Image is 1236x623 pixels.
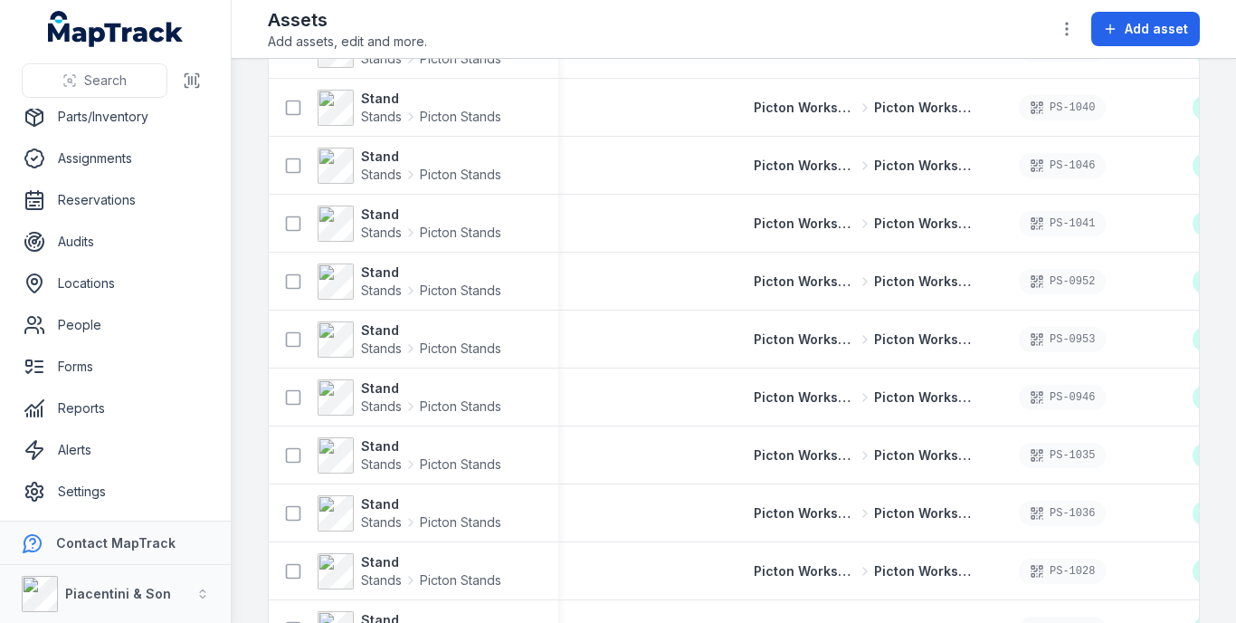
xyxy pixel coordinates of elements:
span: Picton Stands [420,571,501,589]
span: Stands [361,398,402,416]
span: Picton Stands [420,224,501,242]
span: Picton Stands [420,108,501,126]
span: Stands [361,513,402,532]
a: Picton Workshops & BaysPicton Workshop 1 [754,388,975,407]
strong: Stand [361,321,501,340]
span: Picton Workshops & Bays [754,388,856,407]
span: Stands [361,455,402,474]
a: Forms [14,349,216,385]
a: StandStandsPicton Stands [318,90,501,126]
span: Stands [361,108,402,126]
a: Picton Workshops & BaysPicton Workshop 1 [754,215,975,233]
a: StandStandsPicton Stands [318,148,501,184]
div: PS-1041 [1019,211,1106,236]
div: PS-0953 [1019,327,1106,352]
a: MapTrack [48,11,184,47]
a: StandStandsPicton Stands [318,437,501,474]
button: Search [22,63,167,98]
button: Add asset [1091,12,1200,46]
a: StandStandsPicton Stands [318,553,501,589]
strong: Stand [361,90,501,108]
span: Picton Stands [420,455,501,474]
a: Assignments [14,140,216,177]
span: Stands [361,282,402,300]
strong: Stand [361,264,501,282]
div: PS-1036 [1019,501,1106,526]
span: Picton Workshops & Bays [754,504,856,522]
span: Picton Workshop 1 [874,504,976,522]
a: Reports [14,390,216,427]
strong: Stand [361,553,501,571]
span: Stands [361,224,402,242]
span: Picton Workshop 1 [874,99,976,117]
span: Picton Workshop 1 [874,562,976,580]
a: Audits [14,224,216,260]
a: Picton Workshops & BaysPicton Workshop 1 [754,273,975,291]
span: Add assets, edit and more. [268,33,427,51]
span: Stands [361,166,402,184]
span: Picton Workshop 1 [874,388,976,407]
a: Picton Workshops & BaysPicton Workshop 1 [754,331,975,349]
a: StandStandsPicton Stands [318,379,501,416]
a: Picton Workshops & BaysPicton Workshop 1 [754,562,975,580]
span: Stands [361,50,402,68]
strong: Stand [361,437,501,455]
span: Picton Workshops & Bays [754,157,856,175]
a: Parts/Inventory [14,99,216,135]
a: Picton Workshops & BaysPicton Workshop 1 [754,504,975,522]
span: Picton Workshops & Bays [754,331,856,349]
span: Picton Workshops & Bays [754,215,856,233]
span: Stands [361,340,402,358]
a: Picton Workshops & BaysPicton Workshop 1 [754,446,975,465]
a: People [14,307,216,343]
span: Picton Stands [420,166,501,184]
span: Picton Stands [420,340,501,358]
span: Picton Workshop 1 [874,215,976,233]
a: Alerts [14,432,216,468]
h2: Assets [268,7,427,33]
span: Picton Workshops & Bays [754,446,856,465]
strong: Contact MapTrack [56,535,176,551]
div: PS-0946 [1019,385,1106,410]
div: PS-0952 [1019,269,1106,294]
strong: Stand [361,148,501,166]
strong: Stand [361,379,501,398]
span: Picton Stands [420,50,501,68]
div: PS-1046 [1019,153,1106,178]
div: PS-1028 [1019,559,1106,584]
span: Picton Workshop 1 [874,331,976,349]
span: Search [84,72,127,90]
a: Picton Workshops & BaysPicton Workshop 1 [754,157,975,175]
a: StandStandsPicton Stands [318,495,501,532]
span: Picton Workshops & Bays [754,99,856,117]
strong: Stand [361,495,501,513]
div: PS-1040 [1019,95,1106,120]
span: Picton Workshops & Bays [754,562,856,580]
strong: Piacentini & Son [65,586,171,601]
strong: Stand [361,206,501,224]
div: PS-1035 [1019,443,1106,468]
span: Add asset [1125,20,1188,38]
span: Stands [361,571,402,589]
a: Locations [14,265,216,302]
span: Picton Workshops & Bays [754,273,856,291]
span: Picton Stands [420,398,501,416]
a: Settings [14,474,216,510]
a: StandStandsPicton Stands [318,264,501,300]
a: Picton Workshops & BaysPicton Workshop 1 [754,99,975,117]
span: Picton Workshop 1 [874,273,976,291]
span: Picton Stands [420,282,501,300]
a: Reservations [14,182,216,218]
a: StandStandsPicton Stands [318,321,501,358]
a: StandStandsPicton Stands [318,206,501,242]
span: Picton Stands [420,513,501,532]
span: Picton Workshop 1 [874,446,976,465]
span: Picton Workshop 1 [874,157,976,175]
